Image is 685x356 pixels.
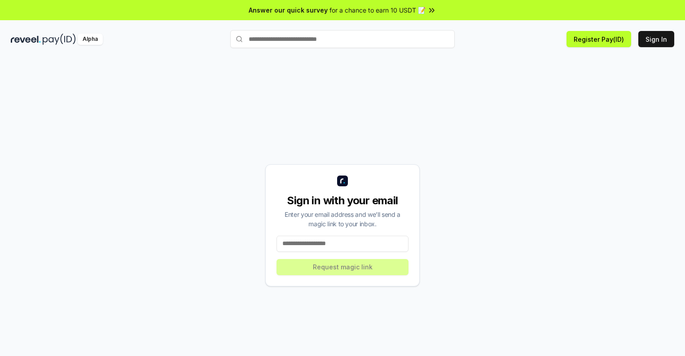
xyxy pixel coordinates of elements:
button: Sign In [638,31,674,47]
div: Alpha [78,34,103,45]
img: logo_small [337,176,348,186]
span: for a chance to earn 10 USDT 📝 [329,5,426,15]
div: Sign in with your email [277,193,408,208]
span: Answer our quick survey [249,5,328,15]
button: Register Pay(ID) [566,31,631,47]
img: pay_id [43,34,76,45]
div: Enter your email address and we’ll send a magic link to your inbox. [277,210,408,229]
img: reveel_dark [11,34,41,45]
